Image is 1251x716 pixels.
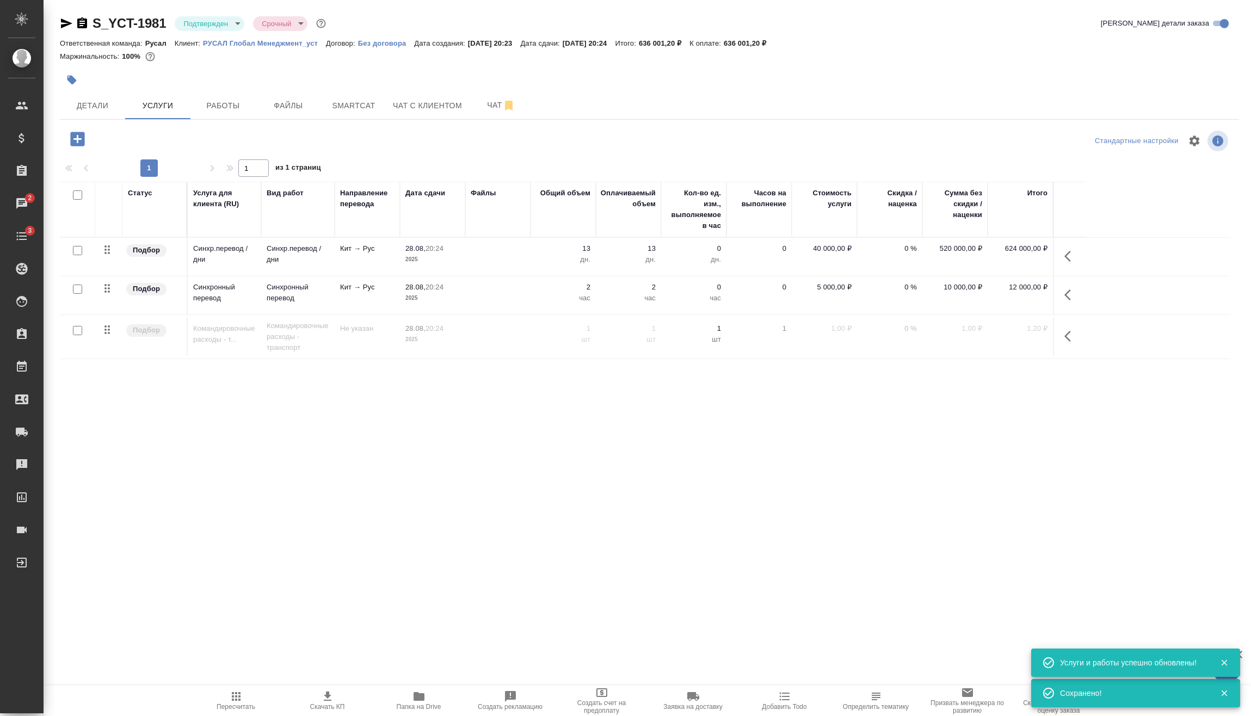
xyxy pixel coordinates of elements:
p: шт [536,334,590,345]
div: split button [1092,133,1181,150]
div: Сохранено! [1060,688,1204,699]
p: 0 % [862,243,917,254]
p: час [536,293,590,304]
p: 636 001,20 ₽ [639,39,689,47]
span: [PERSON_NAME] детали заказа [1101,18,1209,29]
button: Подтвержден [180,19,231,28]
button: Добавить тэг [60,68,84,92]
p: Русал [145,39,175,47]
a: 3 [3,223,41,250]
p: 1 [536,323,590,334]
p: 2 [536,282,590,293]
a: РУСАЛ Глобал Менеджмент_уст [203,38,326,47]
span: Файлы [262,99,315,113]
p: Договор: [326,39,358,47]
p: 12 000,00 ₽ [993,282,1047,293]
p: 100% [122,52,143,60]
p: 2 [601,282,656,293]
p: [DATE] 20:24 [563,39,615,47]
p: 624 000,00 ₽ [993,243,1047,254]
span: Детали [66,99,119,113]
p: дн. [536,254,590,265]
span: Папка на Drive [397,703,441,711]
div: Направление перевода [340,188,395,209]
div: Услуги и работы успешно обновлены! [1060,657,1204,668]
p: Кит → Рус [340,282,395,293]
div: Кол-во ед. изм., выполняемое в час [667,188,721,231]
button: Заявка на доставку [648,686,739,716]
button: Папка на Drive [373,686,465,716]
p: Командировочные расходы - транспорт [267,320,329,353]
p: 0 % [862,282,917,293]
p: Синхр.перевод /дни [267,243,329,265]
span: Добавить Todo [762,703,806,711]
span: Скопировать ссылку на оценку заказа [1020,699,1098,714]
span: Smartcat [328,99,380,113]
button: Пересчитать [190,686,282,716]
a: Без договора [358,38,415,47]
p: 20:24 [426,283,443,291]
p: Синхронный перевод [267,282,329,304]
td: 1 [726,318,792,356]
p: шт [667,334,721,345]
button: Скопировать ссылку для ЯМессенджера [60,17,73,30]
p: Командировочные расходы - т... [193,323,256,345]
a: S_YCT-1981 [93,16,166,30]
p: 636 001,20 ₽ [724,39,774,47]
p: Подбор [133,283,160,294]
button: Добавить услугу [63,128,93,150]
button: Добавить Todo [739,686,830,716]
button: Показать кнопки [1058,323,1084,349]
button: Срочный [258,19,294,28]
div: Подтвержден [175,16,244,31]
button: Создать счет на предоплату [556,686,648,716]
p: Итого: [615,39,638,47]
p: Синхр.перевод /дни [193,243,256,265]
button: Скопировать ссылку [76,17,89,30]
p: 1 [601,323,656,334]
span: Услуги [132,99,184,113]
div: Услуга для клиента (RU) [193,188,256,209]
button: Закрыть [1213,688,1235,698]
p: 20:24 [426,244,443,252]
p: 28.08, [405,244,426,252]
span: Призвать менеджера по развитию [928,699,1007,714]
p: 2025 [405,293,460,304]
div: Статус [128,188,152,199]
button: Определить тематику [830,686,922,716]
span: Чат с клиентом [393,99,462,113]
p: шт [601,334,656,345]
p: 0 % [862,323,917,334]
td: 0 [726,276,792,314]
a: 2 [3,190,41,217]
p: Дата сдачи: [520,39,562,47]
p: 0 [667,243,721,254]
p: К оплате: [689,39,724,47]
span: Создать рекламацию [478,703,543,711]
div: Скидка / наценка [862,188,917,209]
p: 2025 [405,254,460,265]
button: Закрыть [1213,658,1235,668]
td: 0 [726,238,792,276]
p: 1,20 ₽ [993,323,1047,334]
p: Без договора [358,39,415,47]
p: 13 [601,243,656,254]
p: 28.08, [405,324,426,332]
button: Создать рекламацию [465,686,556,716]
div: Подтвержден [253,16,307,31]
p: Ответственная команда: [60,39,145,47]
p: 20:24 [426,324,443,332]
div: Вид работ [267,188,304,199]
p: 13 [536,243,590,254]
button: Показать кнопки [1058,282,1084,308]
p: час [667,293,721,304]
button: Скопировать ссылку на оценку заказа [1013,686,1105,716]
div: Оплачиваемый объем [601,188,656,209]
p: Подбор [133,245,160,256]
span: из 1 страниц [275,161,321,177]
p: Синхронный перевод [193,282,256,304]
p: 5 000,00 ₽ [797,282,852,293]
p: 1 [667,323,721,334]
span: Чат [475,98,527,112]
div: Итого [1027,188,1047,199]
